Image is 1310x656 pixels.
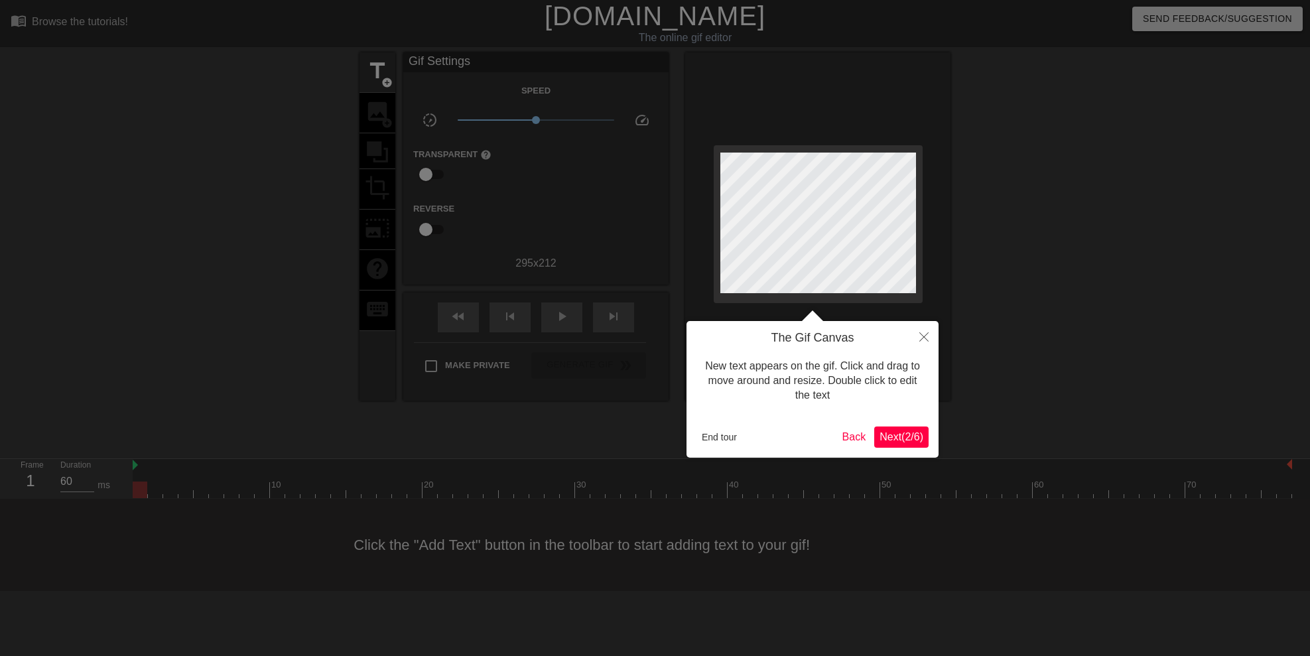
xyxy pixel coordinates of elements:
button: End tour [696,427,742,447]
button: Close [909,321,939,352]
button: Next [874,426,929,448]
div: New text appears on the gif. Click and drag to move around and resize. Double click to edit the text [696,346,929,417]
span: Next ( 2 / 6 ) [880,431,923,442]
button: Back [837,426,872,448]
h4: The Gif Canvas [696,331,929,346]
